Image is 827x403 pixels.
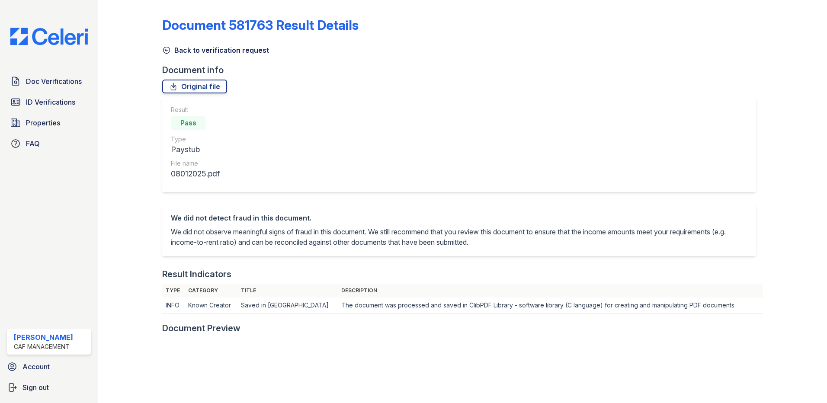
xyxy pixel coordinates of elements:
[26,118,60,128] span: Properties
[162,80,227,93] a: Original file
[26,97,75,107] span: ID Verifications
[14,342,73,351] div: CAF Management
[171,227,747,247] p: We did not observe meaningful signs of fraud in this document. We still recommend that you review...
[7,114,91,131] a: Properties
[162,45,269,55] a: Back to verification request
[7,73,91,90] a: Doc Verifications
[185,284,237,297] th: Category
[3,379,95,396] a: Sign out
[162,284,185,297] th: Type
[171,168,220,180] div: 08012025.pdf
[338,284,763,297] th: Description
[237,284,338,297] th: Title
[171,159,220,168] div: File name
[3,358,95,375] a: Account
[162,17,359,33] a: Document 581763 Result Details
[237,297,338,313] td: Saved in [GEOGRAPHIC_DATA]
[162,64,763,76] div: Document info
[14,332,73,342] div: [PERSON_NAME]
[22,361,50,372] span: Account
[26,138,40,149] span: FAQ
[171,144,220,156] div: Paystub
[338,297,763,313] td: The document was processed and saved in ClibPDF Library - software library (C language) for creat...
[171,106,220,114] div: Result
[171,213,747,223] div: We did not detect fraud in this document.
[7,93,91,111] a: ID Verifications
[185,297,237,313] td: Known Creator
[162,297,185,313] td: INFO
[26,76,82,86] span: Doc Verifications
[171,116,205,130] div: Pass
[22,382,49,393] span: Sign out
[162,268,231,280] div: Result Indicators
[3,28,95,45] img: CE_Logo_Blue-a8612792a0a2168367f1c8372b55b34899dd931a85d93a1a3d3e32e68fde9ad4.png
[171,135,220,144] div: Type
[162,322,240,334] div: Document Preview
[7,135,91,152] a: FAQ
